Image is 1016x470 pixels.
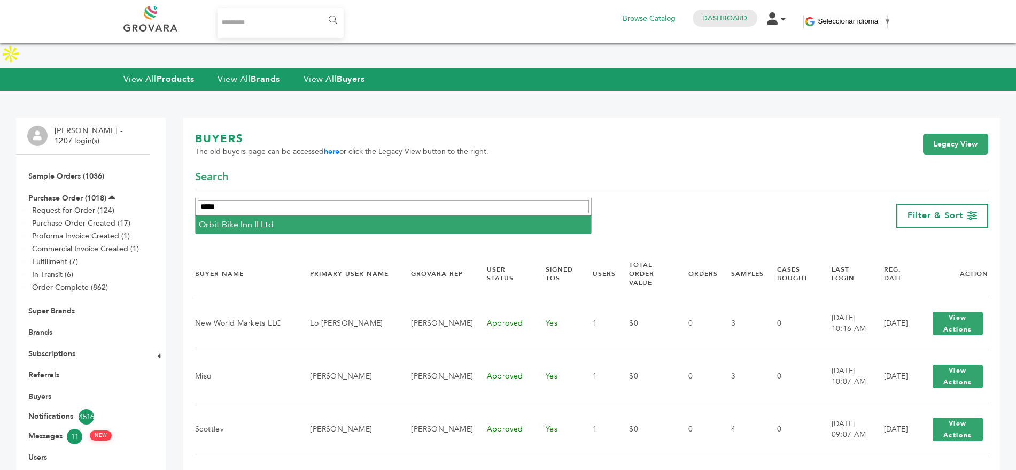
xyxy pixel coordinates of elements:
h1: BUYERS [195,132,488,147]
a: Commercial Invoice Created (1) [32,244,139,254]
span: ▼ [884,17,891,25]
td: 0 [675,403,718,456]
th: Signed TOS [532,251,580,297]
a: Request for Order (124) [32,205,114,215]
a: Order Complete (862) [32,282,108,292]
a: Users [28,452,47,463]
td: [PERSON_NAME] [297,350,398,403]
strong: Buyers [337,73,364,85]
th: Cases Bought [764,251,818,297]
a: Brands [28,327,52,337]
a: Legacy View [923,134,988,155]
a: Browse Catalog [623,13,676,25]
td: 0 [764,403,818,456]
td: Yes [532,297,580,350]
td: [DATE] [871,297,914,350]
td: [PERSON_NAME] [297,403,398,456]
th: Grovara Rep [398,251,473,297]
td: 1 [579,350,616,403]
td: Yes [532,403,580,456]
span: Search [195,169,228,184]
th: User Status [474,251,532,297]
a: View AllProducts [123,73,195,85]
td: 0 [764,350,818,403]
td: Approved [474,403,532,456]
td: Scottlev [195,403,297,456]
a: Proforma Invoice Created (1) [32,231,130,241]
span: NEW [90,430,112,441]
a: View AllBuyers [304,73,365,85]
td: $0 [616,350,674,403]
td: 4 [718,403,764,456]
td: [PERSON_NAME] [398,403,473,456]
td: 1 [579,403,616,456]
strong: Products [157,73,194,85]
button: View Actions [933,312,983,335]
span: Filter & Sort [908,210,963,221]
a: Seleccionar idioma​ [818,17,891,25]
td: Approved [474,297,532,350]
img: profile.png [27,126,48,146]
li: [PERSON_NAME] - 1207 login(s) [55,126,125,147]
a: Notifications4516 [28,409,137,425]
span: 11 [67,429,82,444]
td: 1 [579,297,616,350]
a: Fulfillment (7) [32,257,78,267]
span: The old buyers page can be accessed or click the Legacy View button to the right. [195,147,488,157]
td: Misu [195,350,297,403]
span: Seleccionar idioma [818,17,879,25]
a: here [324,147,339,157]
button: View Actions [933,418,983,441]
a: Messages11 NEW [28,429,137,444]
li: Orbit Bike Inn II Ltd [196,215,591,234]
span: 4516 [79,409,94,425]
a: Subscriptions [28,349,75,359]
a: In-Transit (6) [32,269,73,280]
a: Dashboard [702,13,747,23]
th: Reg. Date [871,251,914,297]
strong: Brands [251,73,280,85]
a: Purchase Order (1018) [28,193,106,203]
th: Orders [675,251,718,297]
td: [DATE] 10:07 AM [818,350,871,403]
td: New World Markets LLC [195,297,297,350]
a: View AllBrands [218,73,280,85]
td: [PERSON_NAME] [398,297,473,350]
td: 0 [675,297,718,350]
button: View Actions [933,365,983,388]
td: $0 [616,297,674,350]
td: [DATE] 09:07 AM [818,403,871,456]
td: [DATE] 10:16 AM [818,297,871,350]
td: 3 [718,297,764,350]
td: [DATE] [871,403,914,456]
td: [PERSON_NAME] [398,350,473,403]
th: Total Order Value [616,251,674,297]
a: Purchase Order Created (17) [32,218,130,228]
input: Search [198,200,589,213]
a: Super Brands [28,306,75,316]
th: Buyer Name [195,251,297,297]
td: Approved [474,350,532,403]
td: $0 [616,403,674,456]
input: Search... [218,8,344,38]
th: Users [579,251,616,297]
td: 3 [718,350,764,403]
td: 0 [675,350,718,403]
th: Last Login [818,251,871,297]
a: Sample Orders (1036) [28,171,104,181]
a: Referrals [28,370,59,380]
a: Buyers [28,391,51,402]
td: 0 [764,297,818,350]
th: Primary User Name [297,251,398,297]
td: Yes [532,350,580,403]
td: [DATE] [871,350,914,403]
th: Action [914,251,988,297]
td: Lo [PERSON_NAME] [297,297,398,350]
th: Samples [718,251,764,297]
